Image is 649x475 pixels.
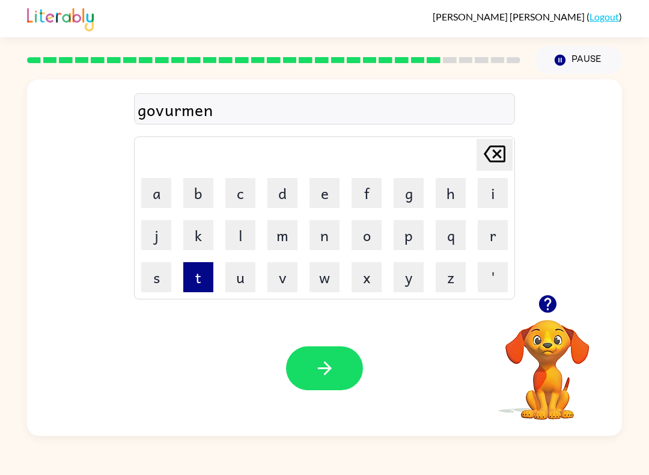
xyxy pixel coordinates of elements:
[141,220,171,250] button: j
[394,178,424,208] button: g
[394,262,424,292] button: y
[433,11,587,22] span: [PERSON_NAME] [PERSON_NAME]
[183,220,213,250] button: k
[309,178,340,208] button: e
[352,178,382,208] button: f
[487,301,608,421] video: Your browser must support playing .mp4 files to use Literably. Please try using another browser.
[535,46,622,74] button: Pause
[433,11,622,22] div: ( )
[138,97,511,122] div: govurmen
[267,262,297,292] button: v
[225,220,255,250] button: l
[183,178,213,208] button: b
[309,220,340,250] button: n
[590,11,619,22] a: Logout
[225,178,255,208] button: c
[141,178,171,208] button: a
[394,220,424,250] button: p
[225,262,255,292] button: u
[436,220,466,250] button: q
[352,220,382,250] button: o
[141,262,171,292] button: s
[183,262,213,292] button: t
[478,262,508,292] button: '
[309,262,340,292] button: w
[436,262,466,292] button: z
[27,5,94,31] img: Literably
[352,262,382,292] button: x
[267,220,297,250] button: m
[267,178,297,208] button: d
[478,178,508,208] button: i
[436,178,466,208] button: h
[478,220,508,250] button: r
